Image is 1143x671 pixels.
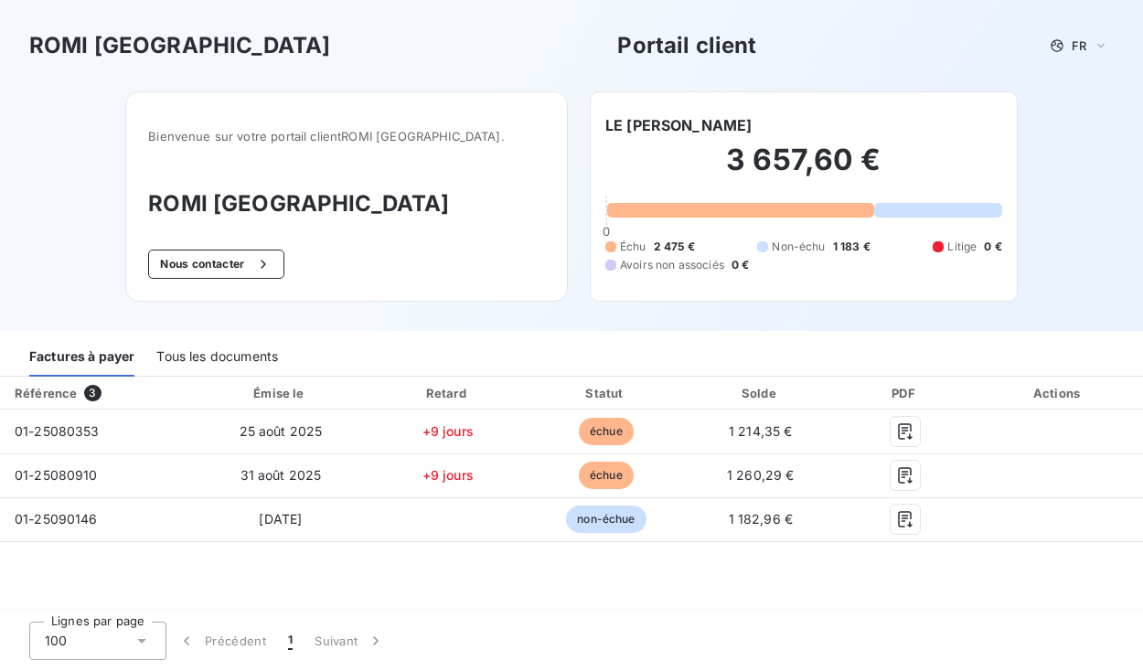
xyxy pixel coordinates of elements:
[198,384,365,402] div: Émise le
[148,129,545,144] span: Bienvenue sur votre portail client ROMI [GEOGRAPHIC_DATA] .
[603,224,610,239] span: 0
[166,622,277,660] button: Précédent
[772,239,825,255] span: Non-échu
[727,467,795,483] span: 1 260,29 €
[620,257,724,273] span: Avoirs non associés
[15,467,98,483] span: 01-25080910
[947,239,977,255] span: Litige
[15,511,98,527] span: 01-25090146
[605,142,1002,197] h2: 3 657,60 €
[240,467,322,483] span: 31 août 2025
[729,423,793,439] span: 1 214,35 €
[579,418,634,445] span: échue
[833,239,871,255] span: 1 183 €
[15,423,100,439] span: 01-25080353
[605,114,752,136] h6: LE [PERSON_NAME]
[15,386,77,400] div: Référence
[45,632,67,650] span: 100
[688,384,833,402] div: Solde
[156,338,278,377] div: Tous les documents
[259,511,302,527] span: [DATE]
[977,384,1139,402] div: Actions
[29,338,134,377] div: Factures à payer
[422,467,474,483] span: +9 jours
[732,257,749,273] span: 0 €
[148,187,545,220] h3: ROMI [GEOGRAPHIC_DATA]
[579,462,634,489] span: échue
[531,384,680,402] div: Statut
[729,511,794,527] span: 1 182,96 €
[304,622,396,660] button: Suivant
[840,384,970,402] div: PDF
[240,423,323,439] span: 25 août 2025
[620,239,646,255] span: Échu
[371,384,524,402] div: Retard
[288,632,293,650] span: 1
[148,250,283,279] button: Nous contacter
[984,239,1001,255] span: 0 €
[566,506,646,533] span: non-échue
[654,239,695,255] span: 2 475 €
[617,29,756,62] h3: Portail client
[29,29,330,62] h3: ROMI [GEOGRAPHIC_DATA]
[1072,38,1086,53] span: FR
[277,622,304,660] button: 1
[422,423,474,439] span: +9 jours
[84,385,101,401] span: 3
